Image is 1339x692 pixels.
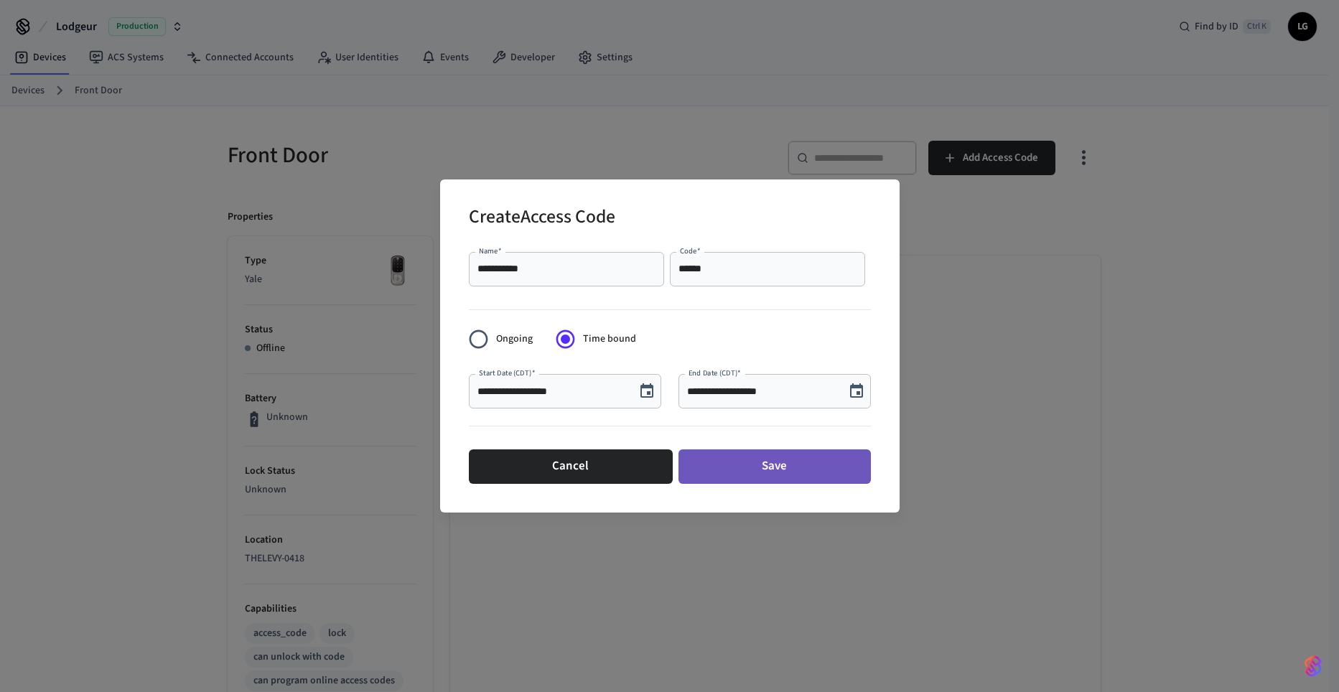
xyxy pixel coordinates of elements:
span: Ongoing [496,332,533,347]
label: Start Date (CDT) [479,368,535,378]
button: Cancel [469,449,673,484]
label: Name [479,246,502,256]
button: Save [678,449,871,484]
img: SeamLogoGradient.69752ec5.svg [1305,655,1322,678]
span: Time bound [583,332,636,347]
button: Choose date, selected date is Oct 13, 2025 [842,377,871,406]
label: End Date (CDT) [689,368,741,378]
h2: Create Access Code [469,197,615,240]
button: Choose date, selected date is Oct 8, 2025 [633,377,661,406]
label: Code [680,246,701,256]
